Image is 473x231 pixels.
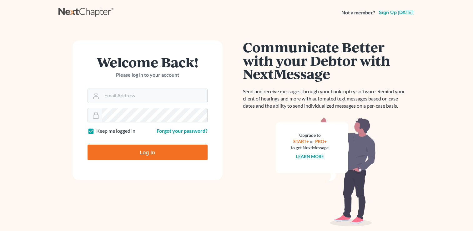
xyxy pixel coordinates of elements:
[276,117,376,227] img: nextmessage_bg-59042aed3d76b12b5cd301f8e5b87938c9018125f34e5fa2b7a6b67550977c72.svg
[88,71,208,79] p: Please log in to your account
[310,139,314,144] span: or
[296,154,324,159] a: Learn more
[341,9,375,16] strong: Not a member?
[291,132,330,138] div: Upgrade to
[243,88,409,110] p: Send and receive messages through your bankruptcy software. Remind your client of hearings and mo...
[291,145,330,151] div: to get NextMessage.
[96,127,135,135] label: Keep me logged in
[293,139,309,144] a: START+
[243,40,409,80] h1: Communicate Better with your Debtor with NextMessage
[102,89,207,103] input: Email Address
[315,139,327,144] a: PRO+
[88,145,208,160] input: Log In
[88,55,208,69] h1: Welcome Back!
[378,10,415,15] a: Sign up [DATE]!
[157,128,208,134] a: Forgot your password?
